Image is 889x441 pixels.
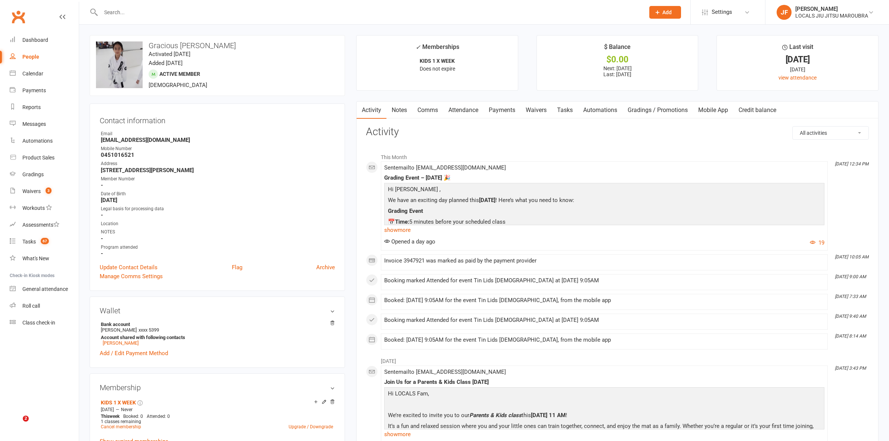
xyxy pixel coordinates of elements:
div: Booked: [DATE] 9:05AM for the event Tin Lids [DEMOGRAPHIC_DATA], from the mobile app [384,297,824,304]
i: [DATE] 9:00 AM [835,274,866,279]
a: Waivers [520,102,552,119]
li: [PERSON_NAME] [100,320,335,347]
div: Program attended [101,244,335,251]
p: We’re excited to invite you to our this ! [386,411,823,422]
strong: [EMAIL_ADDRESS][DOMAIN_NAME] [101,137,335,143]
div: $0.00 [544,56,691,63]
h3: Contact information [100,114,335,125]
a: Tasks [552,102,578,119]
div: Roll call [22,303,40,309]
a: Comms [412,102,443,119]
span: Booked: 0 [123,414,143,419]
div: Calendar [22,71,43,77]
div: Dashboard [22,37,48,43]
a: Dashboard [10,32,79,49]
a: Messages [10,116,79,133]
span: Settings [712,4,732,21]
a: Roll call [10,298,79,314]
a: view attendance [778,75,817,81]
div: Booking marked Attended for event Tin Lids [DEMOGRAPHIC_DATA] at [DATE] 9:05AM [384,277,824,284]
i: [DATE] 8:14 AM [835,333,866,339]
a: Workouts [10,200,79,217]
time: Added [DATE] [149,60,183,66]
iframe: Intercom live chat [7,416,25,434]
div: Member Number [101,176,335,183]
span: Active member [159,71,200,77]
div: JF [777,5,792,20]
a: show more [384,429,824,440]
i: [DATE] 12:34 PM [835,161,868,167]
a: Waivers 3 [10,183,79,200]
a: Credit balance [733,102,781,119]
a: Manage Comms Settings [100,272,163,281]
div: Legal basis for processing data [101,205,335,212]
a: General attendance kiosk mode [10,281,79,298]
div: LOCALS JIU JITSU MAROUBRA [795,12,868,19]
a: Clubworx [9,7,28,26]
a: KIDS 1 X WEEK [101,400,136,406]
p: Hi LOCALS Fam, [386,389,823,400]
div: [PERSON_NAME] [795,6,868,12]
div: Class check-in [22,320,55,326]
strong: Account shared with following contacts [101,335,331,340]
div: week [99,414,121,419]
a: People [10,49,79,65]
li: This Month [366,149,869,161]
div: Grading Event – [DATE] 🎉 [384,175,824,181]
a: show more [384,225,824,235]
div: [DATE] [724,65,871,74]
span: Parents & Kids class [469,412,522,419]
div: — [99,407,335,413]
div: [DATE] [724,56,871,63]
div: What's New [22,255,49,261]
div: Messages [22,121,46,127]
strong: - [101,250,335,257]
div: Email [101,130,335,137]
div: Invoice 3947921 was marked as paid by the payment provider [384,258,824,264]
strong: [DATE] [101,197,335,204]
div: Gradings [22,171,44,177]
div: Mobile Number [101,145,335,152]
time: Activated [DATE] [149,51,190,58]
div: Last visit [782,42,813,56]
strong: KIDS 1 X WEEK [420,58,455,64]
div: NOTES [101,229,335,236]
div: Memberships [416,42,459,56]
div: People [22,54,39,60]
span: xxxx 5399 [139,327,159,333]
div: Booked: [DATE] 9:05AM for the event Tin Lids [DEMOGRAPHIC_DATA], from the mobile app [384,337,824,343]
span: [DATE] [101,407,114,412]
div: Product Sales [22,155,55,161]
a: Automations [10,133,79,149]
span: 3 [46,187,52,194]
i: [DATE] 9:40 AM [835,314,866,319]
img: image1681513409.png [96,41,143,88]
span: Does not expire [420,66,455,72]
a: Payments [484,102,520,119]
a: Gradings / Promotions [622,102,693,119]
div: Workouts [22,205,45,211]
i: ✓ [416,44,420,51]
a: Gradings [10,166,79,183]
li: [DATE] [366,353,869,365]
span: 2 [23,416,29,422]
div: Assessments [22,222,59,228]
span: Sent email to [EMAIL_ADDRESS][DOMAIN_NAME] [384,369,506,375]
h3: Membership [100,383,335,392]
h3: Wallet [100,307,335,315]
span: Opened a day ago [384,238,435,245]
a: Activity [357,102,386,119]
i: [DATE] 3:43 PM [835,366,866,371]
strong: - [101,235,335,242]
a: Calendar [10,65,79,82]
a: Cancel membership [101,424,141,429]
span: [DATE] [479,197,495,204]
a: Product Sales [10,149,79,166]
div: Booking marked Attended for event Tin Lids [DEMOGRAPHIC_DATA] at [DATE] 9:05AM [384,317,824,323]
a: Update Contact Details [100,263,158,272]
a: Tasks 67 [10,233,79,250]
strong: 0451016521 [101,152,335,158]
a: Attendance [443,102,484,119]
div: Payments [22,87,46,93]
span: Time: [395,218,409,225]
